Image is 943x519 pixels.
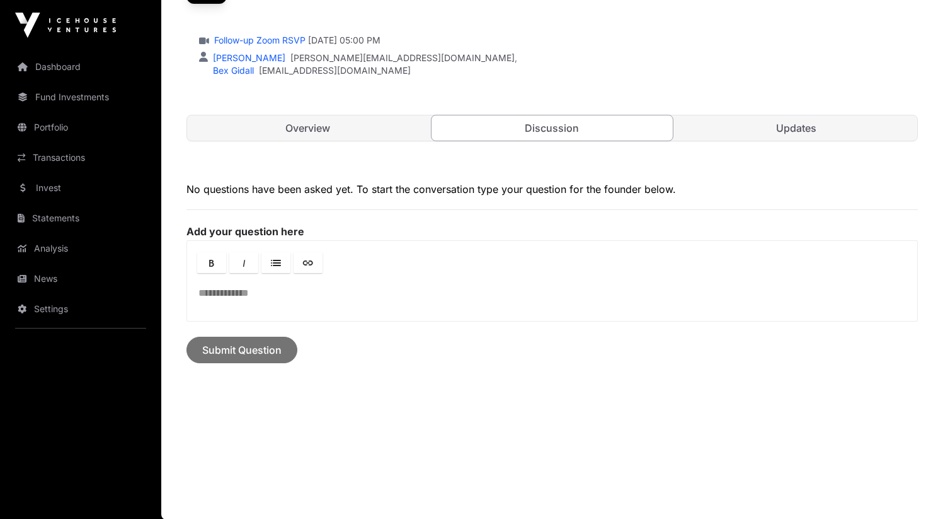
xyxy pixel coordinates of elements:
[10,144,151,172] a: Transactions
[259,64,411,77] a: [EMAIL_ADDRESS][DOMAIN_NAME]
[197,252,226,273] a: Bold
[10,83,151,111] a: Fund Investments
[210,52,285,63] a: [PERSON_NAME]
[15,13,116,38] img: Icehouse Ventures Logo
[431,115,674,141] a: Discussion
[186,225,918,238] label: Add your question here
[212,34,306,47] a: Follow-up Zoom RSVP
[210,65,254,76] a: Bex Gidall
[308,34,380,47] span: [DATE] 05:00 PM
[10,265,151,293] a: News
[290,52,515,64] a: [PERSON_NAME][EMAIL_ADDRESS][DOMAIN_NAME]
[880,458,943,519] iframe: Chat Widget
[187,115,917,141] nav: Tabs
[10,114,151,141] a: Portfolio
[186,182,918,197] p: No questions have been asked yet. To start the conversation type your question for the founder be...
[10,53,151,81] a: Dashboard
[261,252,290,273] a: Lists
[675,115,917,141] a: Updates
[294,252,323,273] a: Link
[210,52,517,64] div: ,
[10,295,151,323] a: Settings
[10,174,151,202] a: Invest
[229,252,258,273] a: Italic
[187,115,429,141] a: Overview
[10,204,151,232] a: Statements
[10,235,151,262] a: Analysis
